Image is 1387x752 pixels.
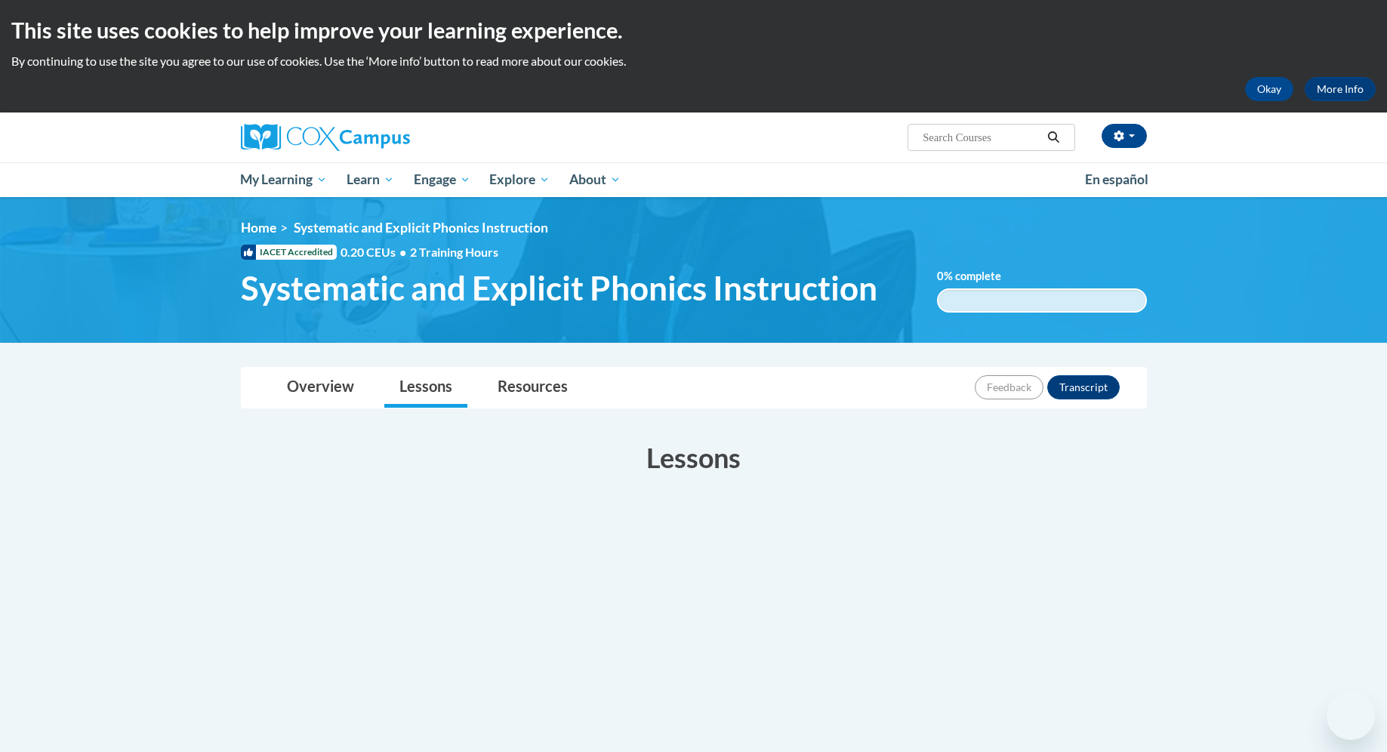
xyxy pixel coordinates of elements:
a: Cox Campus [241,124,528,151]
h2: This site uses cookies to help improve your learning experience. [11,15,1376,45]
iframe: Button to launch messaging window [1327,692,1375,740]
span: Systematic and Explicit Phonics Instruction [241,268,877,308]
label: % complete [937,268,1024,285]
span: Learn [347,171,394,189]
span: Engage [414,171,470,189]
span: Systematic and Explicit Phonics Instruction [294,220,548,236]
a: Resources [482,368,583,408]
span: IACET Accredited [241,245,337,260]
span: En español [1085,171,1148,187]
button: Search [1042,128,1065,146]
button: Okay [1245,77,1293,101]
div: Main menu [218,162,1170,197]
span: 0.20 CEUs [341,244,410,260]
span: My Learning [240,171,327,189]
button: Transcript [1047,375,1120,399]
img: Cox Campus [241,124,410,151]
h3: Lessons [241,439,1147,476]
a: Explore [479,162,559,197]
span: 2 Training Hours [410,245,498,259]
p: By continuing to use the site you agree to our use of cookies. Use the ‘More info’ button to read... [11,53,1376,69]
a: En español [1075,164,1158,196]
input: Search Courses [921,128,1042,146]
a: Engage [404,162,480,197]
button: Feedback [975,375,1043,399]
span: 0 [937,270,944,282]
span: About [569,171,621,189]
a: Home [241,220,276,236]
span: Explore [489,171,550,189]
a: Lessons [384,368,467,408]
button: Account Settings [1102,124,1147,148]
a: More Info [1305,77,1376,101]
a: About [559,162,630,197]
span: • [399,245,406,259]
a: My Learning [231,162,338,197]
a: Overview [272,368,369,408]
a: Learn [337,162,404,197]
